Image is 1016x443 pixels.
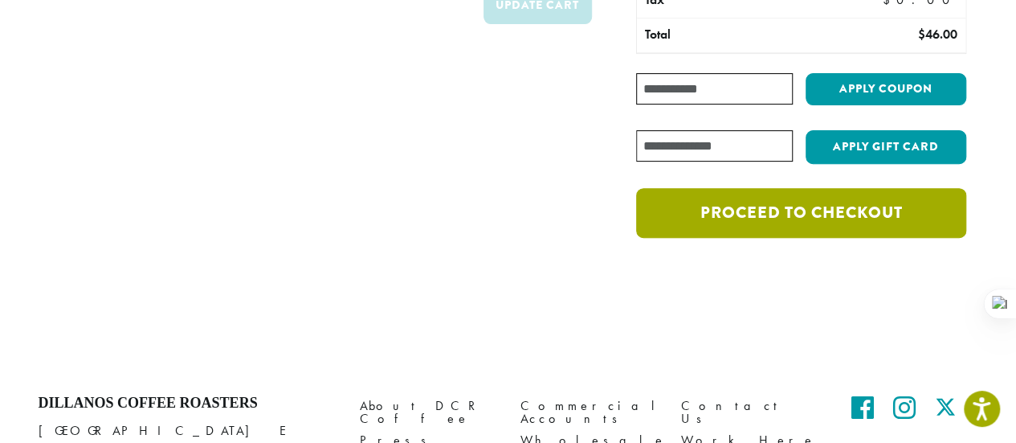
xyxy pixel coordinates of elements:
span: $ [917,26,924,43]
a: Proceed to checkout [636,188,965,238]
h4: Dillanos Coffee Roasters [39,395,336,412]
a: Contact Us [681,395,818,429]
button: Apply Gift Card [806,130,966,164]
bdi: 46.00 [917,26,957,43]
th: Total [637,18,834,52]
a: About DCR Coffee [360,395,496,429]
button: Apply coupon [806,73,966,106]
a: Commercial Accounts [520,395,657,429]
